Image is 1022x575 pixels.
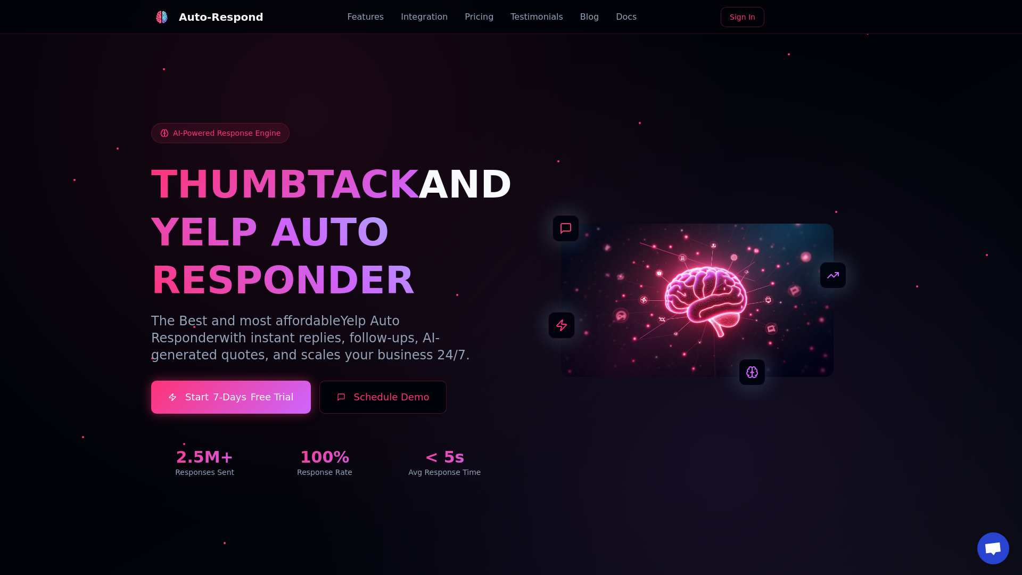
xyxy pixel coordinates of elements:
h1: YELP AUTO RESPONDER [151,208,498,304]
a: Features [347,11,384,23]
a: Sign In [721,7,764,27]
div: < 5s [391,448,498,467]
span: Yelp Auto Responder [151,314,400,346]
div: Response Rate [271,467,378,478]
a: Blog [580,11,599,23]
a: Pricing [465,11,493,23]
span: AND [418,162,512,207]
div: 2.5M+ [151,448,258,467]
div: Open chat [977,532,1009,564]
img: AI Neural Network Brain [561,224,834,377]
div: Avg Response Time [391,467,498,478]
a: Docs [616,11,637,23]
button: Schedule Demo [319,381,447,414]
a: Integration [401,11,448,23]
iframe: Sign in with Google Button [768,6,876,29]
a: Testimonials [510,11,563,23]
a: Start7-DaysFree Trial [151,381,311,414]
span: THUMBTACK [151,162,418,207]
div: 100% [271,448,378,467]
a: Auto-Respond LogoAuto-Respond [151,6,263,28]
p: The Best and most affordable with instant replies, follow-ups, AI-generated quotes, and scales yo... [151,313,498,364]
span: 7-Days [213,390,246,405]
span: AI-Powered Response Engine [173,128,281,138]
div: Responses Sent [151,467,258,478]
div: Auto-Respond [179,10,263,24]
img: Auto-Respond Logo [155,11,168,23]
